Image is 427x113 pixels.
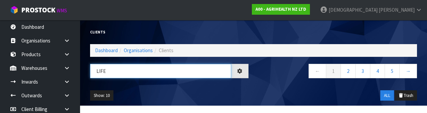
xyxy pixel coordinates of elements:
a: Organisations [124,47,153,53]
span: [PERSON_NAME] [379,7,415,13]
img: cube-alt.png [10,6,18,14]
input: Search organisations [90,64,231,78]
button: ALL [380,90,394,101]
h1: Clients [90,30,249,34]
a: Dashboard [95,47,118,53]
a: 1 [326,64,341,78]
strong: A00 - AGRIHEALTH NZ LTD [256,6,306,12]
button: Show: 10 [90,90,113,101]
a: ← [309,64,326,78]
a: A00 - AGRIHEALTH NZ LTD [252,4,310,15]
span: Clients [159,47,173,53]
span: [DEMOGRAPHIC_DATA] [329,7,378,13]
small: WMS [57,7,67,14]
button: Trash [395,90,417,101]
a: 3 [355,64,370,78]
a: 4 [370,64,385,78]
nav: Page navigation [259,64,417,80]
a: 2 [341,64,356,78]
a: → [399,64,417,78]
a: 5 [385,64,400,78]
span: ProStock [21,6,55,14]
